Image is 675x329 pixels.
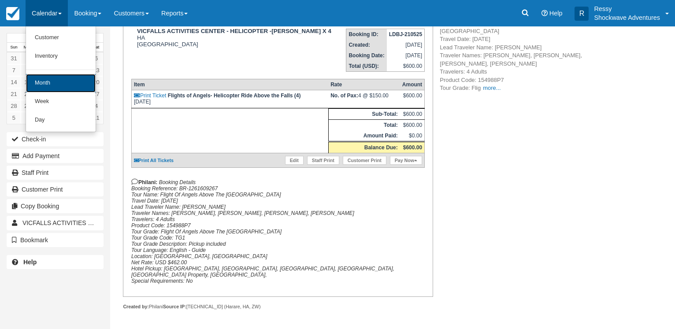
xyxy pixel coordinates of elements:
[328,79,400,90] th: Rate
[7,149,104,163] button: Add Payment
[400,120,425,131] td: $600.00
[123,304,149,309] strong: Created by:
[131,28,332,48] div: HA [GEOGRAPHIC_DATA]
[89,76,103,88] a: 20
[440,3,588,92] p: Booking Details Booking Reference: BR-1261609267 Tour Name: Flight Of Angels Above The [GEOGRAPHI...
[346,61,387,72] th: Total (USD):
[131,79,328,90] th: Item
[346,50,387,61] th: Booking Date:
[89,52,103,64] a: 6
[6,7,19,20] img: checkfront-main-nav-mini-logo.png
[21,100,34,112] a: 29
[387,50,425,61] td: [DATE]
[134,92,166,99] a: Print Ticket
[402,92,422,106] div: $600.00
[23,259,37,266] b: Help
[594,13,660,22] p: Shockwave Adventures
[26,74,96,92] a: Month
[7,43,21,52] th: Sun
[21,52,34,64] a: 1
[390,156,422,165] a: Pay Now
[89,43,103,52] th: Sat
[89,64,103,76] a: 13
[328,130,400,142] th: Amount Paid:
[7,182,104,196] a: Customer Print
[137,28,331,34] strong: VICFALLS ACTIVITIES CENTER - HELICOPTER -[PERSON_NAME] X 4
[328,120,400,131] th: Total:
[7,216,104,230] a: VICFALLS ACTIVITIES CENTER - HELICOPTER -[PERSON_NAME] X 4
[134,158,174,163] a: Print All Tickets
[328,142,400,153] th: Balance Due:
[131,90,328,108] td: [DATE]
[7,88,21,100] a: 21
[483,85,501,91] a: more...
[21,64,34,76] a: 8
[389,31,422,37] strong: LDBJ-210525
[7,132,104,146] button: Check-in
[285,156,304,165] a: Edit
[131,179,394,284] em: Booking Details Booking Reference: BR-1261609267 Tour Name: Flight Of Angels Above The [GEOGRAPHI...
[26,29,96,47] a: Customer
[168,92,301,99] strong: Flights of Angels- Helicopter Ride Above the Falls (4)
[387,61,425,72] td: $600.00
[89,100,103,112] a: 4
[594,4,660,13] p: Ressy
[26,111,96,129] a: Day
[328,109,400,120] th: Sub-Total:
[307,156,339,165] a: Staff Print
[7,233,104,247] button: Bookmark
[400,79,425,90] th: Amount
[400,109,425,120] td: $600.00
[346,29,387,40] th: Booking ID:
[7,100,21,112] a: 28
[21,112,34,124] a: 6
[123,303,433,310] div: Philani [TECHNICAL_ID] (Harare, HA, ZW)
[575,7,589,21] div: R
[163,304,186,309] strong: Source IP:
[22,219,224,226] span: VICFALLS ACTIVITIES CENTER - HELICOPTER -[PERSON_NAME] X 4
[7,199,104,213] button: Copy Booking
[89,112,103,124] a: 11
[21,43,34,52] th: Mon
[21,88,34,100] a: 22
[7,64,21,76] a: 7
[346,40,387,50] th: Created:
[21,76,34,88] a: 15
[541,10,548,16] i: Help
[328,90,400,108] td: 4 @ $150.00
[343,156,386,165] a: Customer Print
[387,40,425,50] td: [DATE]
[7,112,21,124] a: 5
[131,179,157,185] strong: Philani:
[403,144,422,151] strong: $600.00
[26,92,96,111] a: Week
[330,92,358,99] strong: No. of Pax
[7,52,21,64] a: 31
[549,10,563,17] span: Help
[7,166,104,180] a: Staff Print
[26,47,96,66] a: Inventory
[89,88,103,100] a: 27
[7,255,104,269] a: Help
[400,130,425,142] td: $0.00
[7,76,21,88] a: 14
[26,26,96,132] ul: Calendar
